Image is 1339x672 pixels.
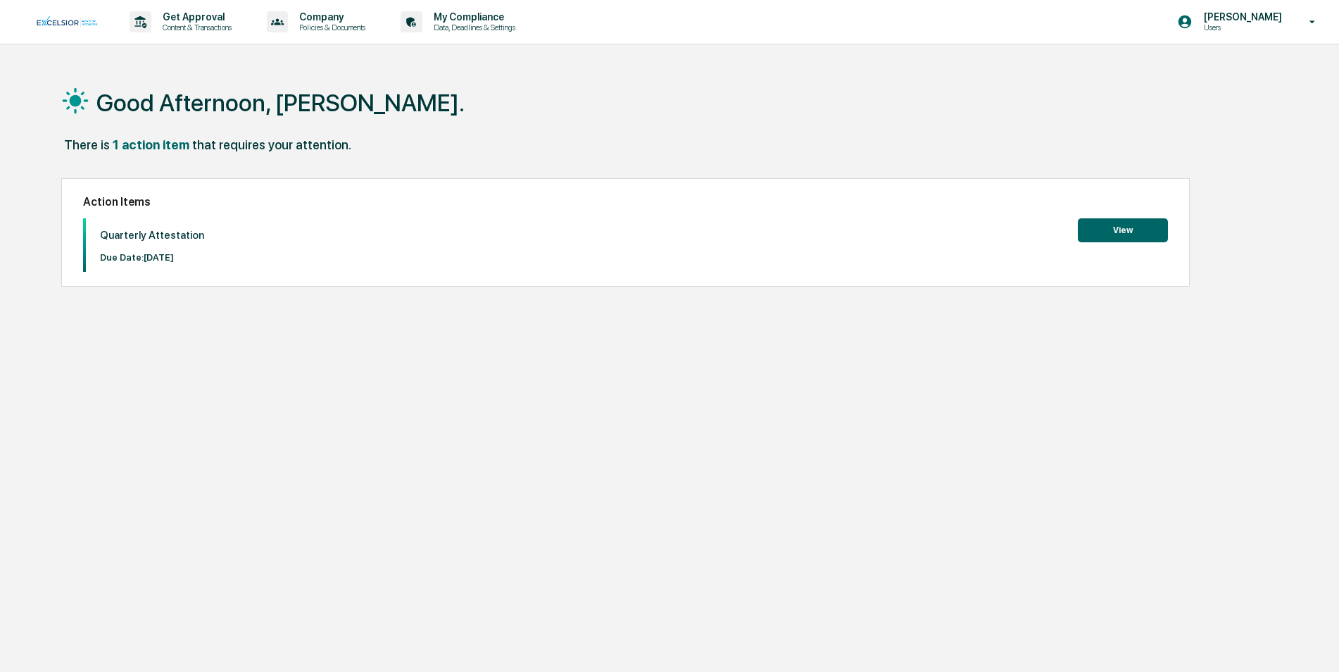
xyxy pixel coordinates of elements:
p: Content & Transactions [151,23,239,32]
p: [PERSON_NAME] [1193,11,1289,23]
p: Company [288,11,372,23]
p: Users [1193,23,1289,32]
p: Quarterly Attestation [100,229,204,242]
img: logo [34,16,101,27]
div: that requires your attention. [192,137,351,152]
p: Due Date: [DATE] [100,252,204,263]
button: View [1078,218,1168,242]
p: My Compliance [422,11,522,23]
h1: Good Afternoon, [PERSON_NAME]. [96,89,465,117]
div: There is [64,137,110,152]
h2: Action Items [83,195,1168,209]
a: View [1078,223,1168,236]
p: Get Approval [151,11,239,23]
p: Policies & Documents [288,23,372,32]
p: Data, Deadlines & Settings [422,23,522,32]
div: 1 action item [113,137,189,152]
